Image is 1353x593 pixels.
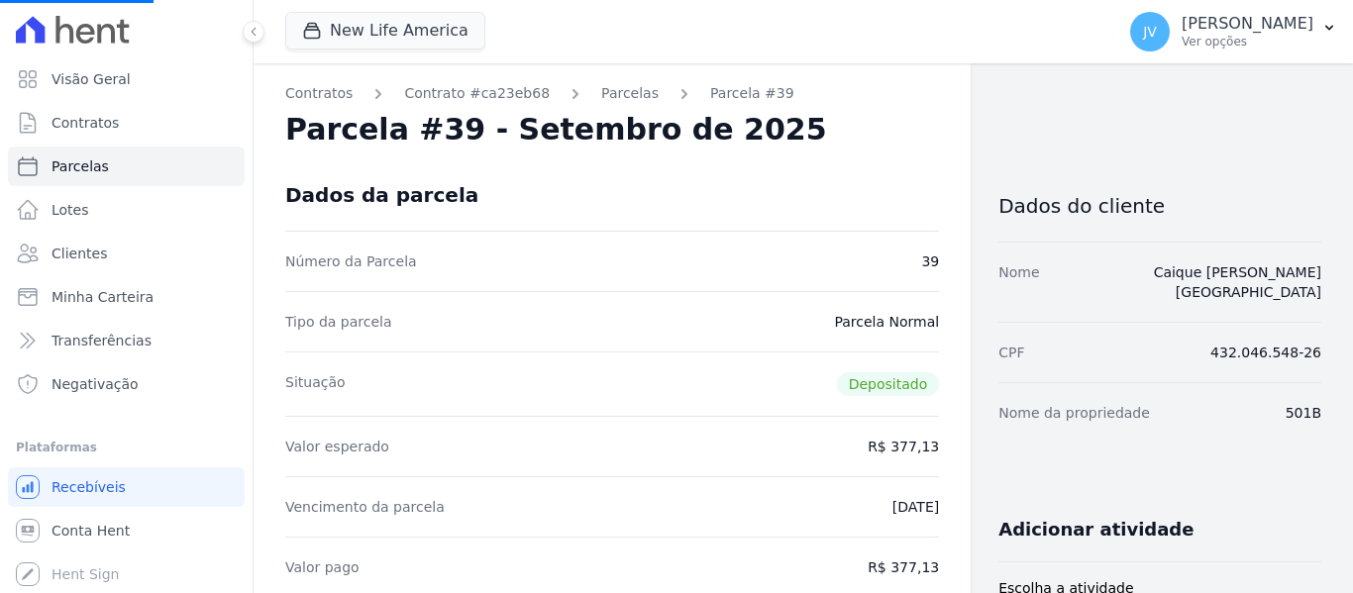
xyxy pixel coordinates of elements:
[8,234,245,273] a: Clientes
[8,467,245,507] a: Recebíveis
[837,372,940,396] span: Depositado
[1210,343,1321,362] dd: 432.046.548-26
[8,364,245,404] a: Negativação
[1182,34,1313,49] p: Ver opções
[52,374,139,394] span: Negativação
[52,200,89,220] span: Lotes
[8,147,245,186] a: Parcelas
[998,518,1194,542] h3: Adicionar atividade
[8,511,245,550] a: Conta Hent
[8,321,245,360] a: Transferências
[892,497,939,517] dd: [DATE]
[834,312,939,332] dd: Parcela Normal
[8,190,245,230] a: Lotes
[52,69,131,89] span: Visão Geral
[285,12,485,49] button: New Life America
[868,557,939,577] dd: R$ 377,13
[285,497,445,517] dt: Vencimento da parcela
[285,183,478,207] div: Dados da parcela
[285,83,939,104] nav: Breadcrumb
[998,194,1321,218] h3: Dados do cliente
[1154,264,1321,300] a: Caique [PERSON_NAME][GEOGRAPHIC_DATA]
[285,312,392,332] dt: Tipo da parcela
[16,436,237,459] div: Plataformas
[285,372,346,396] dt: Situação
[52,244,107,263] span: Clientes
[8,59,245,99] a: Visão Geral
[921,251,939,271] dd: 39
[1114,4,1353,59] button: JV [PERSON_NAME] Ver opções
[601,83,659,104] a: Parcelas
[52,521,130,541] span: Conta Hent
[52,156,109,176] span: Parcelas
[404,83,550,104] a: Contrato #ca23eb68
[998,262,1039,302] dt: Nome
[52,113,119,133] span: Contratos
[868,437,939,456] dd: R$ 377,13
[285,437,389,456] dt: Valor esperado
[998,343,1024,362] dt: CPF
[8,277,245,317] a: Minha Carteira
[52,331,152,350] span: Transferências
[285,112,827,148] h2: Parcela #39 - Setembro de 2025
[1182,14,1313,34] p: [PERSON_NAME]
[52,477,126,497] span: Recebíveis
[8,103,245,143] a: Contratos
[285,557,360,577] dt: Valor pago
[1143,25,1157,39] span: JV
[52,287,154,307] span: Minha Carteira
[285,251,417,271] dt: Número da Parcela
[710,83,794,104] a: Parcela #39
[1286,403,1321,423] dd: 501B
[285,83,353,104] a: Contratos
[998,403,1150,423] dt: Nome da propriedade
